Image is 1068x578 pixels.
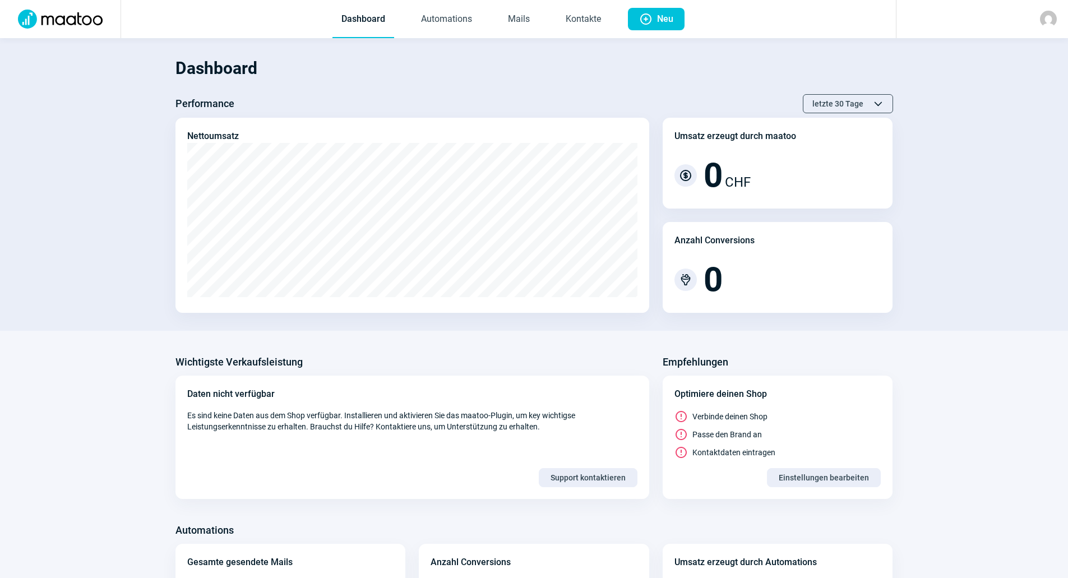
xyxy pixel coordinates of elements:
h1: Dashboard [175,49,893,87]
a: Dashboard [332,1,394,38]
div: Anzahl Conversions [674,234,755,247]
span: Support kontaktieren [551,469,626,487]
div: Nettoumsatz [187,130,239,143]
img: avatar [1040,11,1057,27]
span: CHF [725,172,751,192]
button: Einstellungen bearbeiten [767,468,881,487]
span: Einstellungen bearbeiten [779,469,869,487]
h3: Wichtigste Verkaufsleistung [175,353,303,371]
a: Mails [499,1,539,38]
h3: Empfehlungen [663,353,728,371]
button: Neu [628,8,685,30]
div: Umsatz erzeugt durch Automations [674,556,817,569]
span: letzte 30 Tage [812,95,863,113]
span: Kontaktdaten eintragen [692,447,775,458]
a: Automations [412,1,481,38]
a: Kontakte [557,1,610,38]
div: Anzahl Conversions [431,556,511,569]
h3: Automations [175,521,234,539]
span: Passe den Brand an [692,429,762,440]
div: Umsatz erzeugt durch maatoo [674,130,796,143]
div: Daten nicht verfügbar [187,387,637,401]
div: Optimiere deinen Shop [674,387,881,401]
button: Support kontaktieren [539,468,637,487]
div: Gesamte gesendete Mails [187,556,293,569]
span: 0 [704,159,723,192]
span: Verbinde deinen Shop [692,411,768,422]
span: 0 [704,263,723,297]
span: Neu [657,8,673,30]
h3: Performance [175,95,234,113]
img: Logo [11,10,109,29]
span: Es sind keine Daten aus dem Shop verfügbar. Installieren und aktivieren Sie das maatoo-Plugin, um... [187,410,637,432]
